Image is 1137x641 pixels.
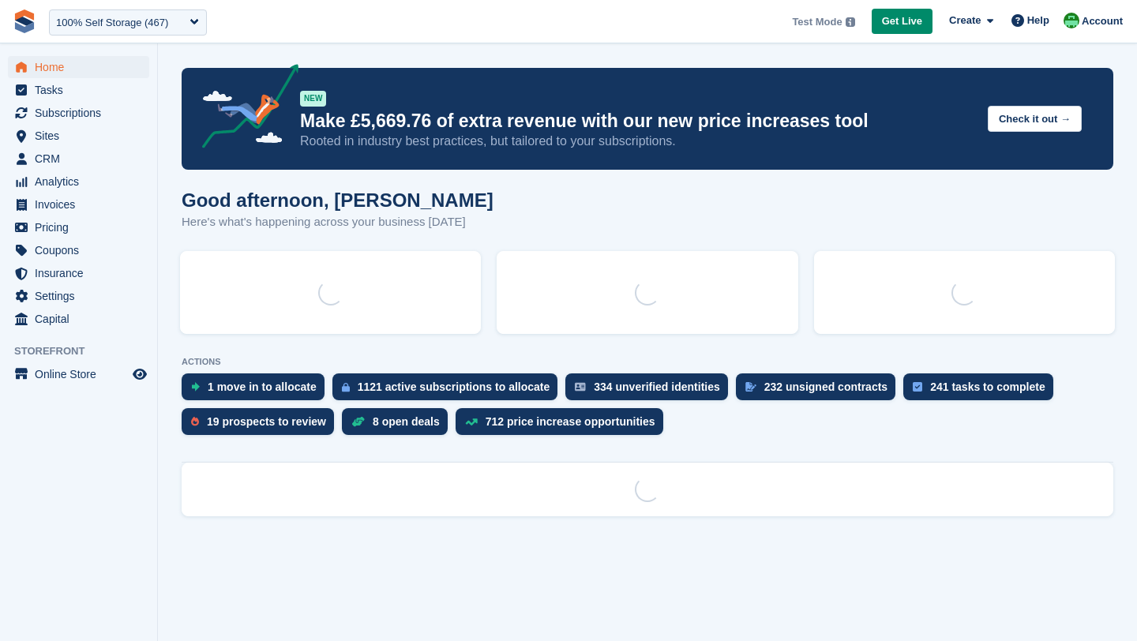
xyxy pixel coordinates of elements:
[56,15,168,31] div: 100% Self Storage (467)
[1064,13,1079,28] img: Laura Carlisle
[8,56,149,78] a: menu
[594,380,720,393] div: 334 unverified identities
[182,213,493,231] p: Here's what's happening across your business [DATE]
[191,382,200,392] img: move_ins_to_allocate_icon-fdf77a2bb77ea45bf5b3d319d69a93e2d87916cf1d5bf7949dd705db3b84f3ca.svg
[903,373,1061,408] a: 241 tasks to complete
[456,408,671,443] a: 712 price increase opportunities
[8,148,149,170] a: menu
[208,380,317,393] div: 1 move in to allocate
[8,285,149,307] a: menu
[373,415,440,428] div: 8 open deals
[846,17,855,27] img: icon-info-grey-7440780725fd019a000dd9b08b2336e03edf1995a4989e88bcd33f0948082b44.svg
[8,216,149,238] a: menu
[13,9,36,33] img: stora-icon-8386f47178a22dfd0bd8f6a31ec36ba5ce8667c1dd55bd0f319d3a0aa187defe.svg
[35,79,129,101] span: Tasks
[35,102,129,124] span: Subscriptions
[35,171,129,193] span: Analytics
[8,193,149,216] a: menu
[8,363,149,385] a: menu
[575,382,586,392] img: verify_identity-adf6edd0f0f0b5bbfe63781bf79b02c33cf7c696d77639b501bdc392416b5a36.svg
[872,9,932,35] a: Get Live
[35,216,129,238] span: Pricing
[332,373,566,408] a: 1121 active subscriptions to allocate
[35,308,129,330] span: Capital
[14,343,157,359] span: Storefront
[182,189,493,211] h1: Good afternoon, [PERSON_NAME]
[182,373,332,408] a: 1 move in to allocate
[191,417,199,426] img: prospect-51fa495bee0391a8d652442698ab0144808aea92771e9ea1ae160a38d050c398.svg
[351,416,365,427] img: deal-1b604bf984904fb50ccaf53a9ad4b4a5d6e5aea283cecdc64d6e3604feb123c2.svg
[358,380,550,393] div: 1121 active subscriptions to allocate
[988,106,1082,132] button: Check it out →
[8,79,149,101] a: menu
[1082,13,1123,29] span: Account
[342,408,456,443] a: 8 open deals
[35,262,129,284] span: Insurance
[35,363,129,385] span: Online Store
[35,148,129,170] span: CRM
[465,418,478,425] img: price_increase_opportunities-93ffe204e8149a01c8c9dc8f82e8f89637d9d84a8eef4429ea346261dce0b2c0.svg
[35,56,129,78] span: Home
[745,382,756,392] img: contract_signature_icon-13c848040528278c33f63329250d36e43548de30e8caae1d1a13099fd9432cc5.svg
[35,285,129,307] span: Settings
[189,64,299,154] img: price-adjustments-announcement-icon-8257ccfd72463d97f412b2fc003d46551f7dbcb40ab6d574587a9cd5c0d94...
[8,125,149,147] a: menu
[207,415,326,428] div: 19 prospects to review
[8,102,149,124] a: menu
[486,415,655,428] div: 712 price increase opportunities
[182,408,342,443] a: 19 prospects to review
[130,365,149,384] a: Preview store
[8,239,149,261] a: menu
[35,125,129,147] span: Sites
[182,357,1113,367] p: ACTIONS
[792,14,842,30] span: Test Mode
[300,91,326,107] div: NEW
[949,13,981,28] span: Create
[8,262,149,284] a: menu
[930,380,1045,393] div: 241 tasks to complete
[565,373,736,408] a: 334 unverified identities
[913,382,922,392] img: task-75834270c22a3079a89374b754ae025e5fb1db73e45f91037f5363f120a921f8.svg
[1027,13,1049,28] span: Help
[300,110,975,133] p: Make £5,669.76 of extra revenue with our new price increases tool
[764,380,887,393] div: 232 unsigned contracts
[8,308,149,330] a: menu
[35,193,129,216] span: Invoices
[35,239,129,261] span: Coupons
[736,373,903,408] a: 232 unsigned contracts
[882,13,922,29] span: Get Live
[300,133,975,150] p: Rooted in industry best practices, but tailored to your subscriptions.
[8,171,149,193] a: menu
[342,382,350,392] img: active_subscription_to_allocate_icon-d502201f5373d7db506a760aba3b589e785aa758c864c3986d89f69b8ff3...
